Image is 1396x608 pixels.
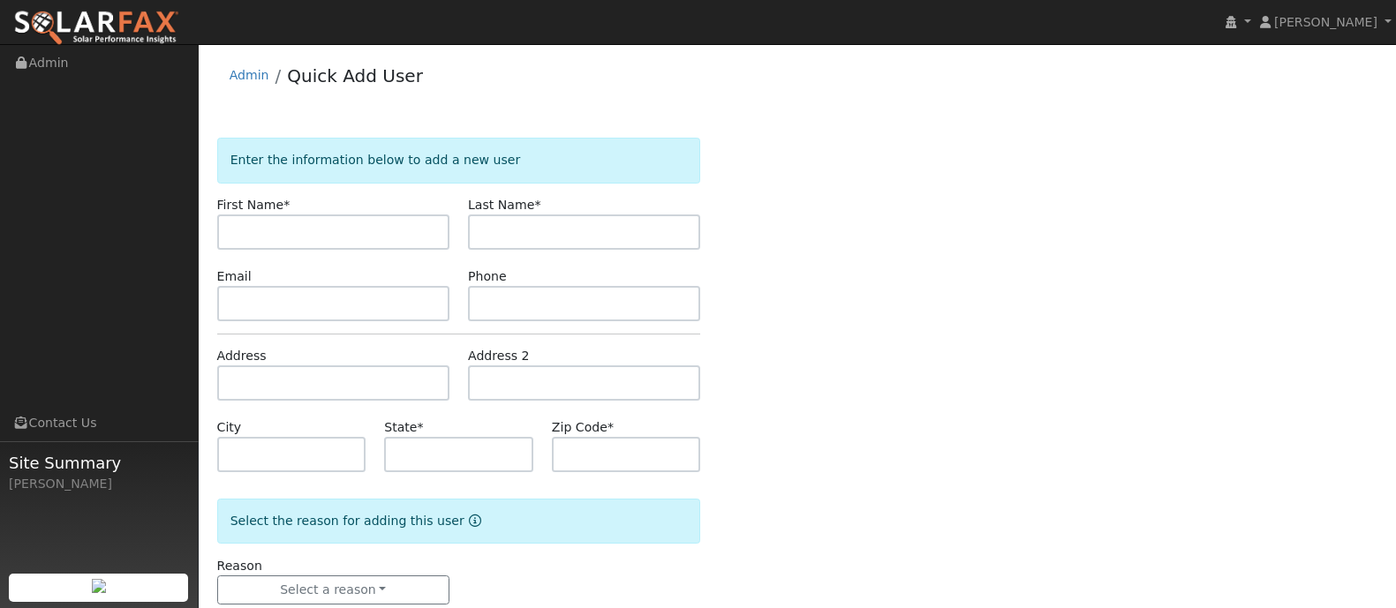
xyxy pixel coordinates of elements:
span: Site Summary [9,451,189,475]
a: Admin [230,68,269,82]
a: Quick Add User [287,65,423,86]
img: retrieve [92,579,106,593]
img: SolarFax [13,10,179,47]
span: [PERSON_NAME] [1274,15,1377,29]
div: [PERSON_NAME] [9,475,189,493]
